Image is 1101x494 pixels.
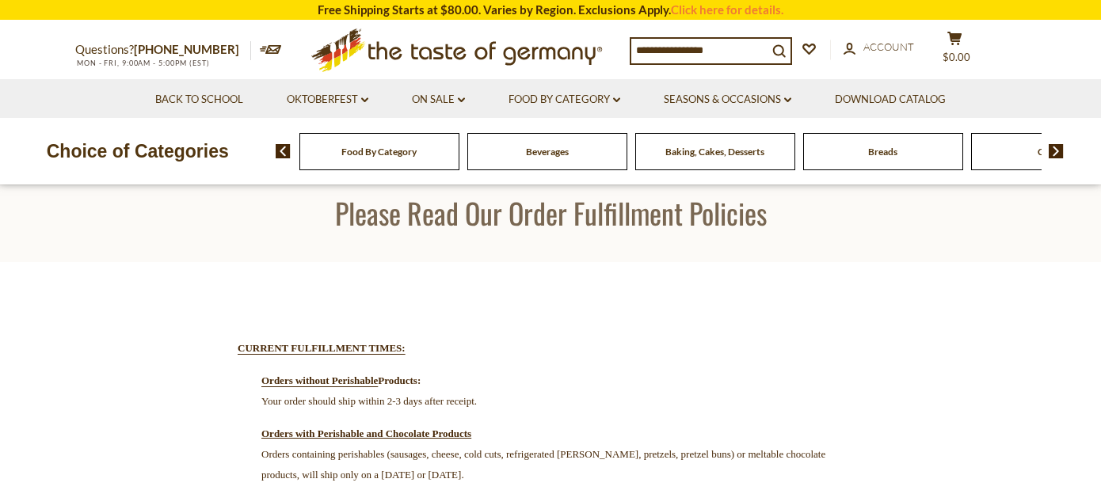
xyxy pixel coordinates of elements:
a: [PHONE_NUMBER] [134,42,239,56]
strong: Orders without Perishable [261,374,378,386]
a: Food By Category [341,146,417,158]
a: On Sale [412,91,465,108]
a: Oktoberfest [287,91,368,108]
strong: Products: [378,374,421,386]
p: Questions? [75,40,251,60]
h1: Please Read Our Order Fulfillment Policies [49,195,1052,230]
span: Orders containing perishables (sausages, cheese, cold cuts, refrigerated [PERSON_NAME], pretzels,... [261,448,825,481]
a: Download Catalog [835,91,946,108]
strong: CURRENT FULFILLMENT TIMES: [238,342,406,354]
button: $0.00 [931,31,978,70]
a: Back to School [155,91,243,108]
a: Food By Category [509,91,620,108]
span: Your order should ship within 2-3 days after receipt. [261,395,477,407]
span: Account [863,40,914,53]
a: Beverages [526,146,569,158]
a: Breads [868,146,897,158]
a: Account [844,39,914,56]
img: previous arrow [276,144,291,158]
span: Orders with Perishable and Chocolate Products [261,427,471,439]
span: $0.00 [943,51,970,63]
a: Click here for details. [671,2,783,17]
span: MON - FRI, 9:00AM - 5:00PM (EST) [75,59,210,67]
a: Baking, Cakes, Desserts [665,146,764,158]
img: next arrow [1049,144,1064,158]
a: Seasons & Occasions [664,91,791,108]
